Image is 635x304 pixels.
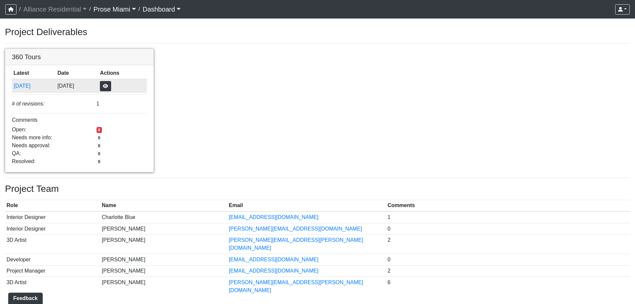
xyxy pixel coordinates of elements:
a: [PERSON_NAME][EMAIL_ADDRESS][PERSON_NAME][DOMAIN_NAME] [229,280,363,293]
td: 0 [386,254,630,265]
iframe: Ybug feedback widget [5,291,44,304]
th: Email [227,200,386,212]
th: Role [5,200,100,212]
a: [PERSON_NAME][EMAIL_ADDRESS][PERSON_NAME][DOMAIN_NAME] [229,237,363,251]
a: [EMAIL_ADDRESS][DOMAIN_NAME] [229,257,318,262]
td: 3D Artist [5,235,100,254]
th: Name [100,200,227,212]
td: [PERSON_NAME] [100,235,227,254]
a: [EMAIL_ADDRESS][DOMAIN_NAME] [229,268,318,274]
td: Developer [5,254,100,265]
td: 2 [386,265,630,277]
td: [PERSON_NAME] [100,254,227,265]
h3: Project Team [5,183,630,195]
a: Alliance Residential [23,3,87,16]
td: 9zugXgrRa35PZRVxjBShBG [12,79,56,93]
span: / [17,3,23,16]
td: Interior Designer [5,223,100,235]
a: Prose Miami [94,3,136,16]
td: 2 [386,235,630,254]
h3: Project Deliverables [5,26,630,38]
td: Project Manager [5,265,100,277]
td: Charlotte Blue [100,211,227,223]
td: 1 [386,211,630,223]
td: 6 [386,277,630,296]
th: Comments [386,200,630,212]
button: [DATE] [14,82,54,90]
a: [PERSON_NAME][EMAIL_ADDRESS][DOMAIN_NAME] [229,226,362,232]
td: [PERSON_NAME] [100,223,227,235]
td: [PERSON_NAME] [100,277,227,296]
span: / [136,3,143,16]
td: Interior Designer [5,211,100,223]
a: [EMAIL_ADDRESS][DOMAIN_NAME] [229,214,318,220]
td: 0 [386,223,630,235]
a: Dashboard [143,3,181,16]
td: 3D Artist [5,277,100,296]
span: / [87,3,93,16]
td: [PERSON_NAME] [100,265,227,277]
